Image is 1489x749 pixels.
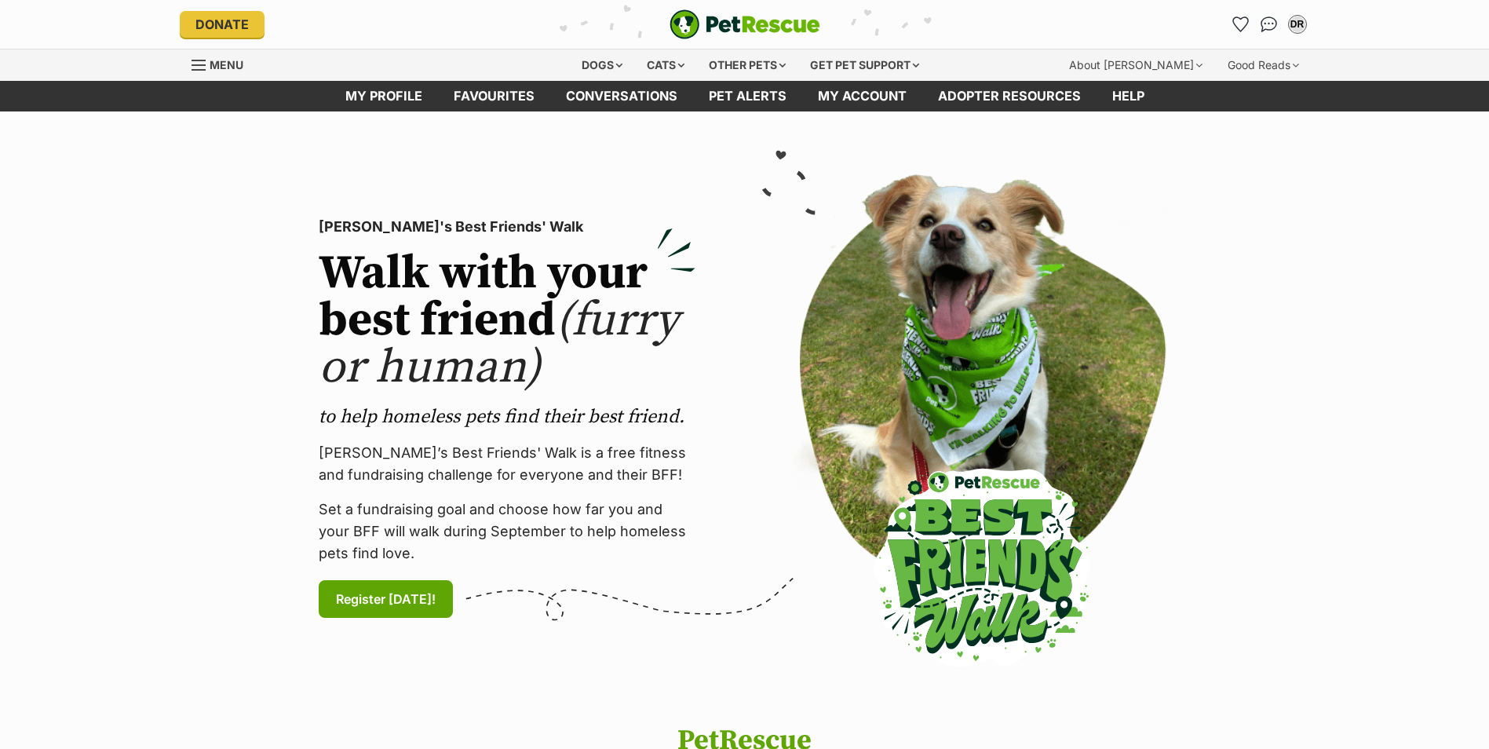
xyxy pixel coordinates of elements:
[319,580,453,618] a: Register [DATE]!
[571,49,633,81] div: Dogs
[330,81,438,111] a: My profile
[698,49,797,81] div: Other pets
[799,49,930,81] div: Get pet support
[550,81,693,111] a: conversations
[336,590,436,608] span: Register [DATE]!
[1285,12,1310,37] button: My account
[1217,49,1310,81] div: Good Reads
[180,11,265,38] a: Donate
[670,9,820,39] a: PetRescue
[1257,12,1282,37] a: Conversations
[1228,12,1310,37] ul: Account quick links
[670,9,820,39] img: logo-e224e6f780fb5917bec1dbf3a21bbac754714ae5b6737aabdf751b685950b380.svg
[210,58,243,71] span: Menu
[922,81,1097,111] a: Adopter resources
[192,49,254,78] a: Menu
[1097,81,1160,111] a: Help
[319,499,695,564] p: Set a fundraising goal and choose how far you and your BFF will walk during September to help hom...
[319,442,695,486] p: [PERSON_NAME]’s Best Friends' Walk is a free fitness and fundraising challenge for everyone and t...
[802,81,922,111] a: My account
[1058,49,1213,81] div: About [PERSON_NAME]
[636,49,695,81] div: Cats
[1290,16,1305,32] div: DR
[319,291,679,397] span: (furry or human)
[438,81,550,111] a: Favourites
[693,81,802,111] a: Pet alerts
[319,216,695,238] p: [PERSON_NAME]'s Best Friends' Walk
[1228,12,1254,37] a: Favourites
[1261,16,1277,32] img: chat-41dd97257d64d25036548639549fe6c8038ab92f7586957e7f3b1b290dea8141.svg
[319,404,695,429] p: to help homeless pets find their best friend.
[319,250,695,392] h2: Walk with your best friend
